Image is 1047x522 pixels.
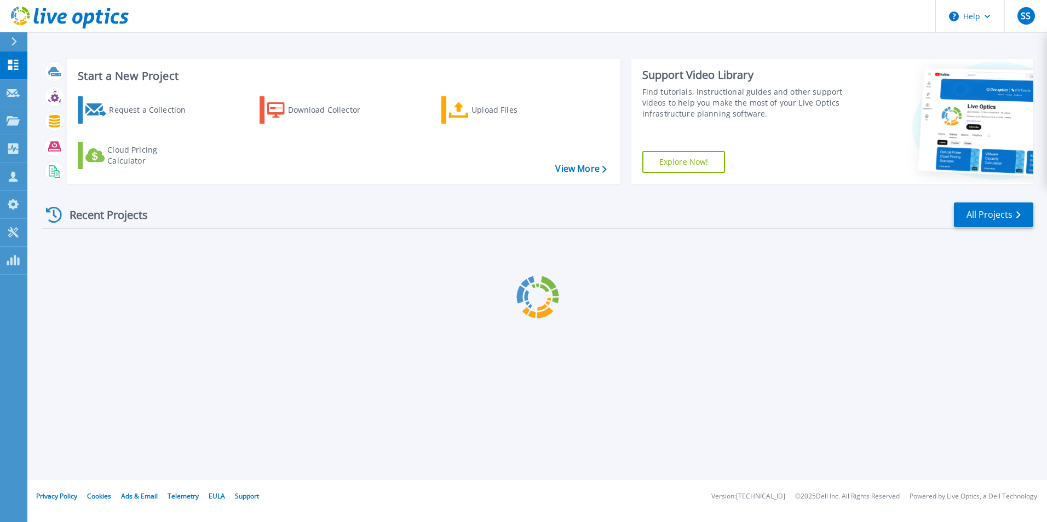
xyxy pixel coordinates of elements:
li: © 2025 Dell Inc. All Rights Reserved [795,493,900,500]
a: All Projects [954,202,1033,227]
div: Request a Collection [109,99,197,121]
a: EULA [209,491,225,501]
div: Find tutorials, instructional guides and other support videos to help you make the most of your L... [642,86,847,119]
a: Explore Now! [642,151,726,173]
a: Ads & Email [121,491,158,501]
div: Support Video Library [642,68,847,82]
a: Download Collector [260,96,382,124]
a: Upload Files [441,96,563,124]
div: Download Collector [288,99,376,121]
a: Telemetry [168,491,199,501]
li: Version: [TECHNICAL_ID] [711,493,785,500]
h3: Start a New Project [78,70,606,82]
div: Upload Files [471,99,559,121]
li: Powered by Live Optics, a Dell Technology [910,493,1037,500]
a: Support [235,491,259,501]
a: Cloud Pricing Calculator [78,142,200,169]
a: Request a Collection [78,96,200,124]
a: Cookies [87,491,111,501]
div: Cloud Pricing Calculator [107,144,195,166]
span: SS [1021,11,1031,20]
div: Recent Projects [42,201,163,228]
a: Privacy Policy [36,491,77,501]
a: View More [555,164,606,174]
